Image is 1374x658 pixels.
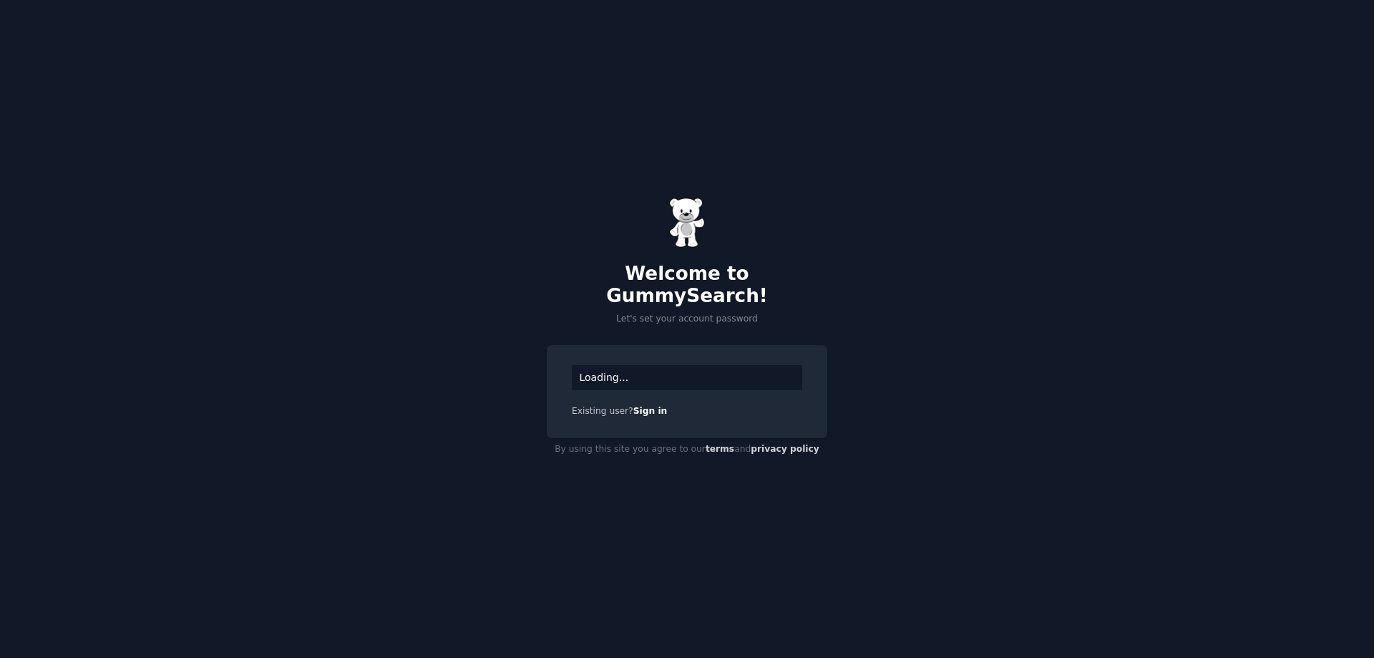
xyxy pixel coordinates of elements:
a: terms [706,444,734,454]
a: privacy policy [751,444,819,454]
img: Gummy Bear [669,198,705,248]
a: Sign in [633,406,668,416]
div: By using this site you agree to our and [547,438,827,461]
div: Loading... [572,365,802,390]
h2: Welcome to GummySearch! [547,263,827,308]
p: Let's set your account password [547,313,827,326]
span: Existing user? [572,406,633,416]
